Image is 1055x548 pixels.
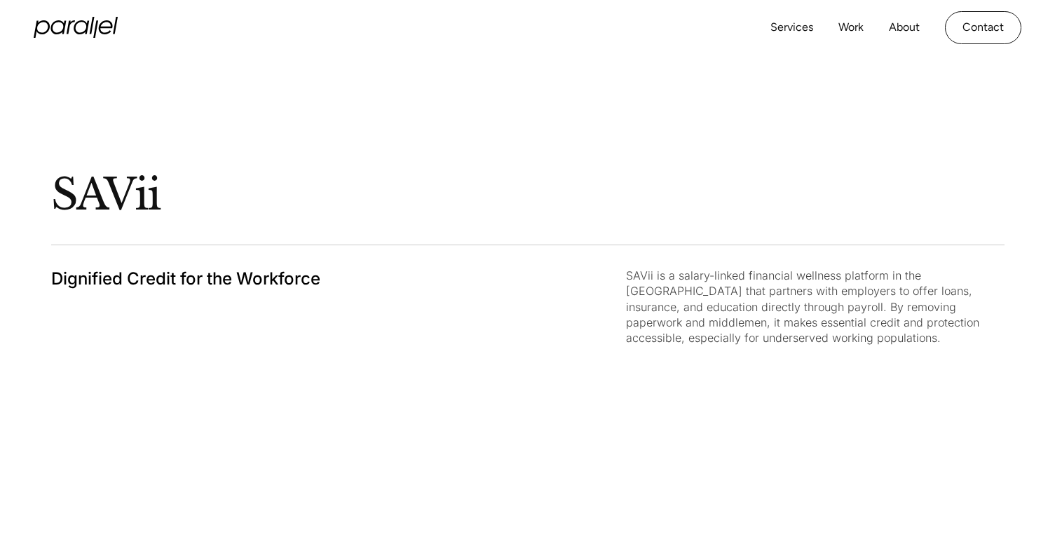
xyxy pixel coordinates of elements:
a: Work [838,18,864,38]
p: SAVii is a salary-linked financial wellness platform in the [GEOGRAPHIC_DATA] that partners with ... [626,268,1005,346]
a: home [34,17,118,38]
a: Contact [945,11,1021,44]
h2: Dignified Credit for the Workforce [51,268,320,289]
a: Services [770,18,813,38]
h1: SAVii [51,167,612,222]
a: About [889,18,920,38]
